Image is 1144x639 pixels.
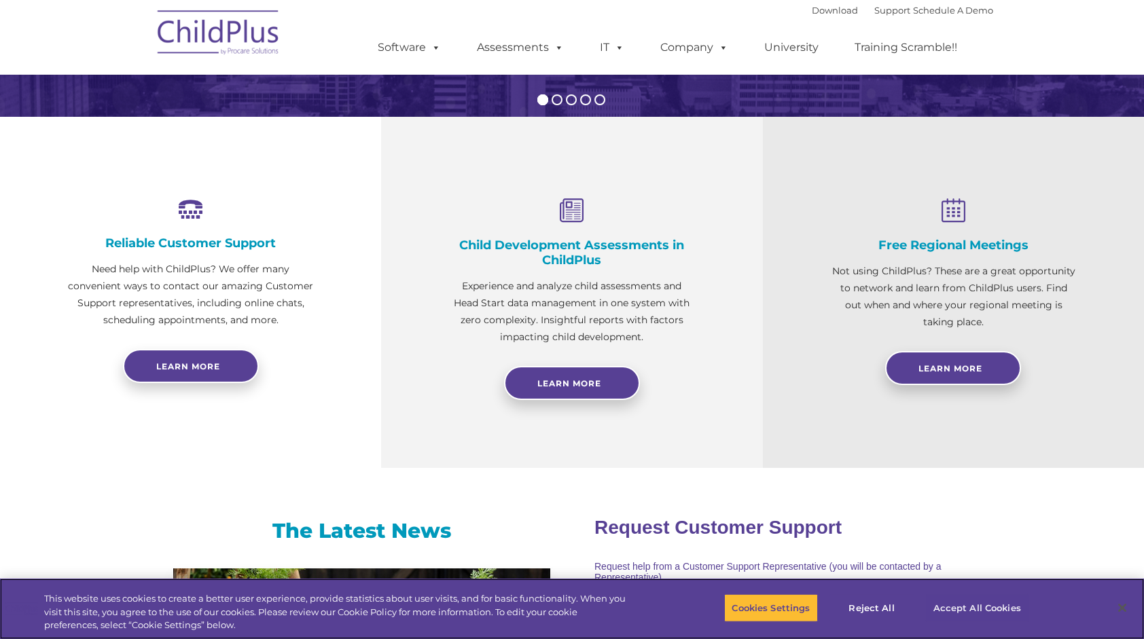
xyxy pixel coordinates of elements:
a: IT [586,34,638,61]
span: Learn more [156,361,220,371]
p: Experience and analyze child assessments and Head Start data management in one system with zero c... [449,278,694,346]
a: Learn More [504,366,640,400]
span: Learn More [537,378,601,388]
font: | [812,5,993,16]
button: Close [1107,593,1137,623]
h4: Reliable Customer Support [68,236,313,251]
a: Learn more [123,349,259,383]
span: Learn More [918,363,982,373]
a: Company [647,34,742,61]
a: Learn More [885,351,1021,385]
span: Last name [189,90,230,100]
a: Support [874,5,910,16]
h4: Free Regional Meetings [831,238,1076,253]
a: Software [364,34,454,61]
span: Phone number [189,145,247,156]
a: University [751,34,832,61]
img: ChildPlus by Procare Solutions [151,1,287,69]
h3: The Latest News [173,517,550,545]
button: Accept All Cookies [926,594,1029,622]
a: Assessments [463,34,577,61]
button: Reject All [829,594,914,622]
a: Download [812,5,858,16]
p: Not using ChildPlus? These are a great opportunity to network and learn from ChildPlus users. Fin... [831,263,1076,331]
h4: Child Development Assessments in ChildPlus [449,238,694,268]
a: Schedule A Demo [913,5,993,16]
div: This website uses cookies to create a better user experience, provide statistics about user visit... [44,592,629,632]
p: Need help with ChildPlus? We offer many convenient ways to contact our amazing Customer Support r... [68,261,313,329]
button: Cookies Settings [724,594,817,622]
a: Training Scramble!! [841,34,971,61]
